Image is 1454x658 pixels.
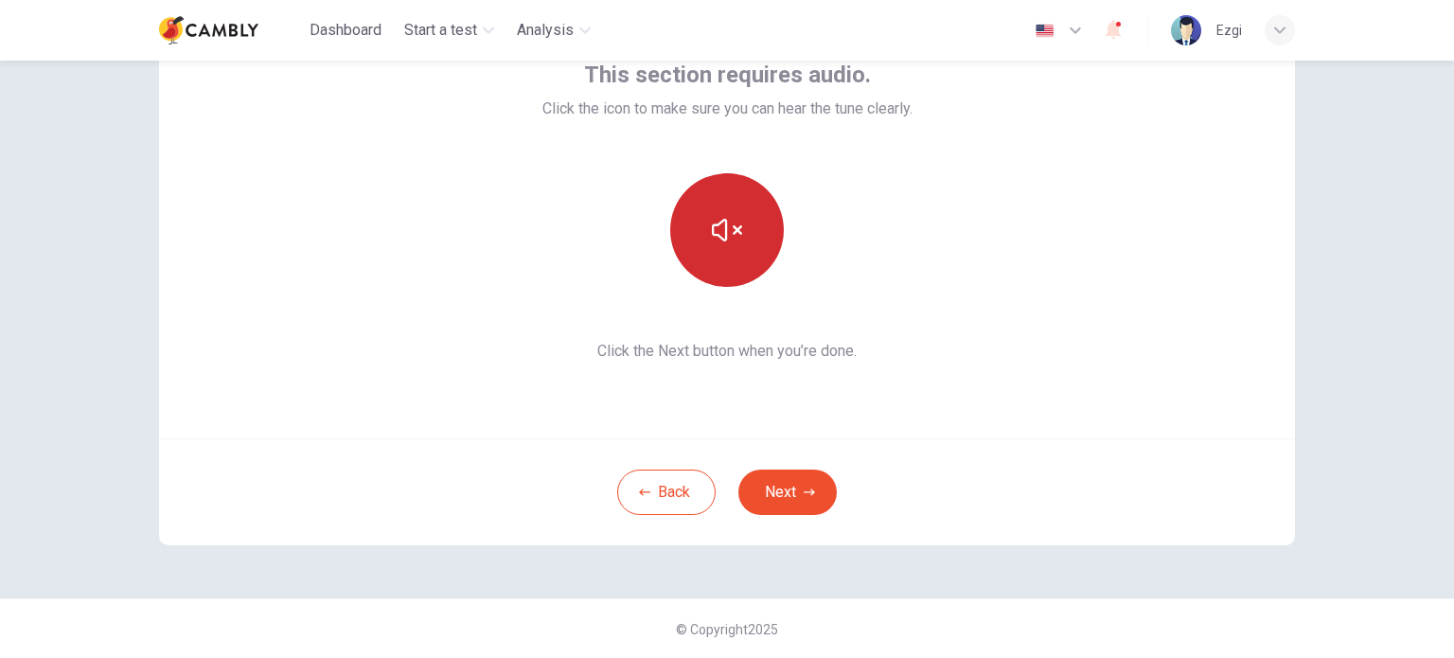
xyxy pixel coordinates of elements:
[738,470,837,515] button: Next
[159,11,258,49] img: Cambly logo
[617,470,716,515] button: Back
[1216,19,1242,42] div: Ezgi
[310,19,381,42] span: Dashboard
[1033,24,1056,38] img: en
[584,60,871,90] span: This section requires audio.
[1171,15,1201,45] img: Profile picture
[517,19,574,42] span: Analysis
[509,13,598,47] button: Analysis
[676,622,778,637] span: © Copyright 2025
[542,98,913,120] span: Click the icon to make sure you can hear the tune clearly.
[404,19,477,42] span: Start a test
[542,340,913,363] span: Click the Next button when you’re done.
[302,13,389,47] button: Dashboard
[159,11,302,49] a: Cambly logo
[397,13,502,47] button: Start a test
